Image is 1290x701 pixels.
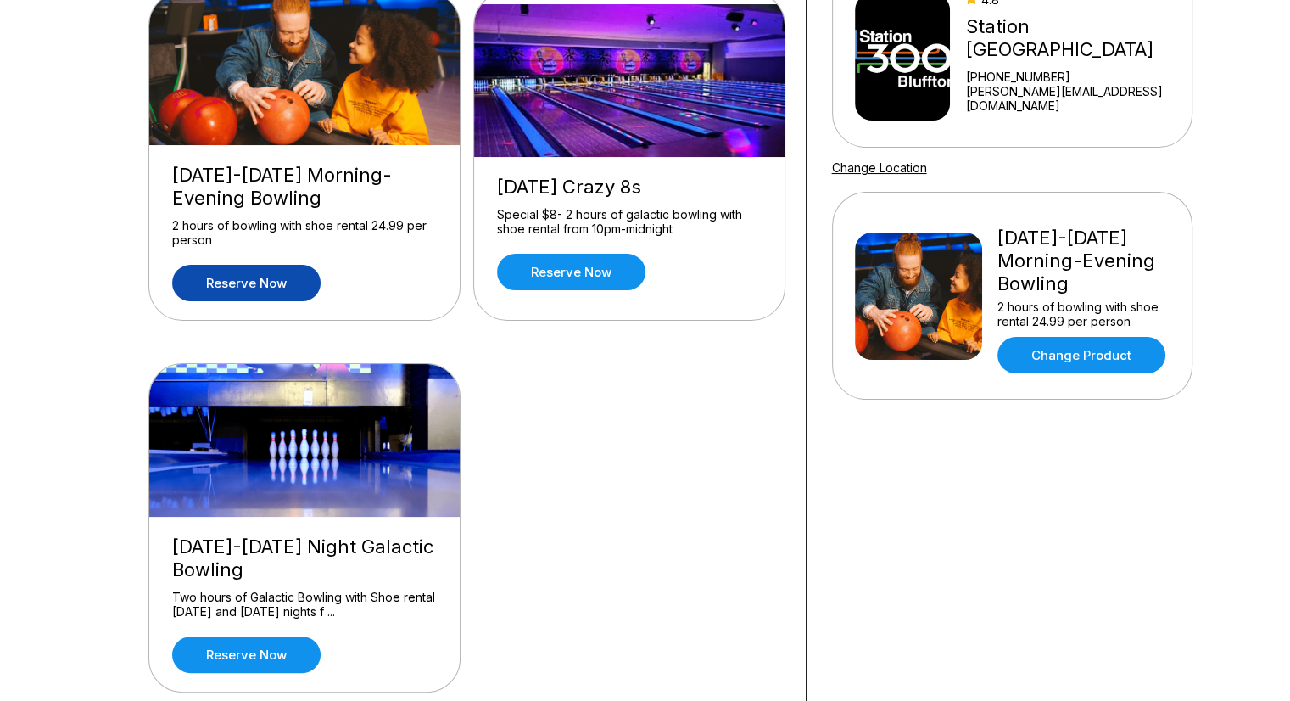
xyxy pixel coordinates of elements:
[965,15,1184,61] div: Station [GEOGRAPHIC_DATA]
[965,84,1184,113] a: [PERSON_NAME][EMAIL_ADDRESS][DOMAIN_NAME]
[172,637,321,673] a: Reserve now
[497,254,645,290] a: Reserve now
[172,218,437,248] div: 2 hours of bowling with shoe rental 24.99 per person
[965,70,1184,84] div: [PHONE_NUMBER]
[172,164,437,210] div: [DATE]-[DATE] Morning-Evening Bowling
[474,4,786,157] img: Thursday Crazy 8s
[172,536,437,581] div: [DATE]-[DATE] Night Galactic Bowling
[172,590,437,620] div: Two hours of Galactic Bowling with Shoe rental [DATE] and [DATE] nights f ...
[832,160,927,175] a: Change Location
[997,227,1170,295] div: [DATE]-[DATE] Morning-Evening Bowling
[497,176,762,199] div: [DATE] Crazy 8s
[149,364,461,517] img: Friday-Saturday Night Galactic Bowling
[997,300,1170,328] div: 2 hours of bowling with shoe rental 24.99 per person
[172,265,321,301] a: Reserve now
[997,337,1165,373] a: Change Product
[497,207,762,237] div: Special $8- 2 hours of galactic bowling with shoe rental from 10pm-midnight
[855,233,982,360] img: Friday-Sunday Morning-Evening Bowling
